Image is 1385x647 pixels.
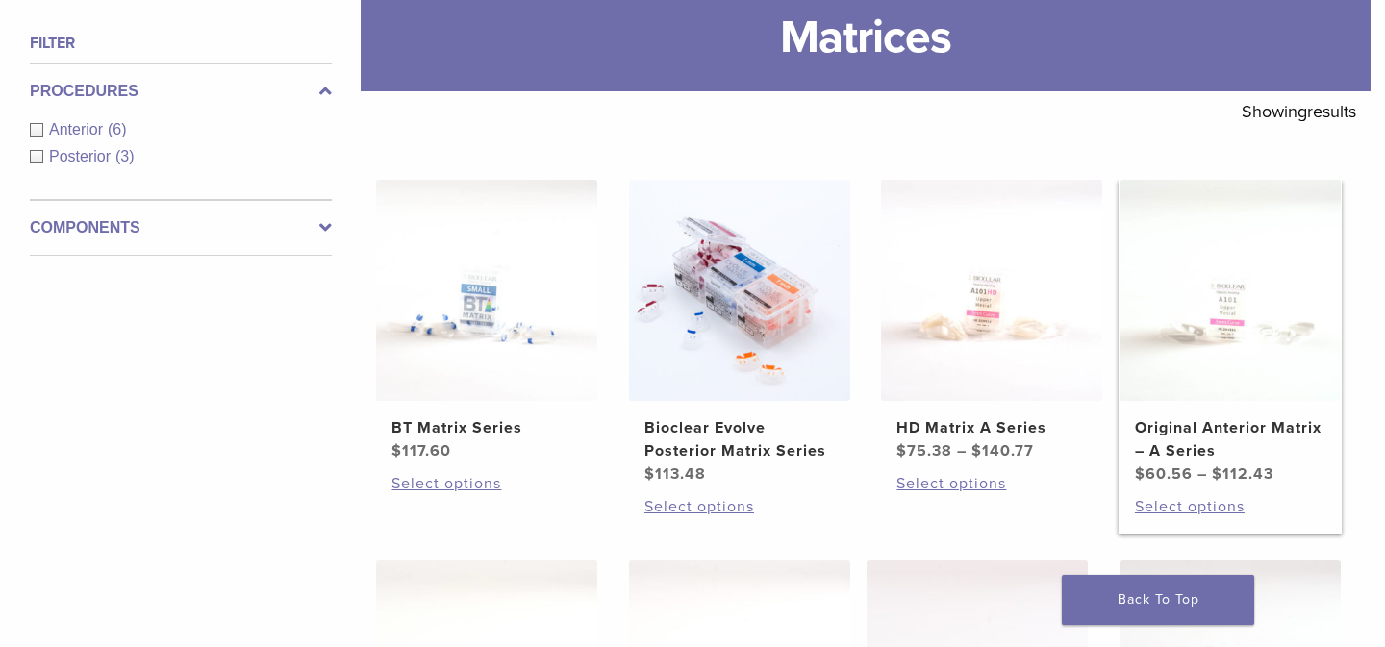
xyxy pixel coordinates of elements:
[644,416,835,462] h2: Bioclear Evolve Posterior Matrix Series
[629,180,850,401] img: Bioclear Evolve Posterior Matrix Series
[108,121,127,137] span: (6)
[30,80,332,103] label: Procedures
[1119,180,1343,485] a: Original Anterior Matrix - A SeriesOriginal Anterior Matrix – A Series
[391,416,582,439] h2: BT Matrix Series
[49,121,108,137] span: Anterior
[896,416,1087,439] h2: HD Matrix A Series
[1242,91,1356,132] p: Showing results
[644,464,706,484] bdi: 113.48
[391,472,582,495] a: Select options for “BT Matrix Series”
[1212,464,1222,484] span: $
[957,441,967,460] span: –
[896,441,907,460] span: $
[644,495,835,518] a: Select options for “Bioclear Evolve Posterior Matrix Series”
[1135,464,1193,484] bdi: 60.56
[1135,495,1325,518] a: Select options for “Original Anterior Matrix - A Series”
[644,464,655,484] span: $
[49,148,115,164] span: Posterior
[880,180,1104,462] a: HD Matrix A SeriesHD Matrix A Series
[1212,464,1273,484] bdi: 112.43
[30,216,332,239] label: Components
[1120,180,1341,401] img: Original Anterior Matrix - A Series
[1197,464,1207,484] span: –
[896,472,1087,495] a: Select options for “HD Matrix A Series”
[881,180,1102,401] img: HD Matrix A Series
[1062,575,1254,625] a: Back To Top
[391,441,402,460] span: $
[1135,464,1146,484] span: $
[896,441,952,460] bdi: 75.38
[115,148,135,164] span: (3)
[971,441,982,460] span: $
[628,180,852,485] a: Bioclear Evolve Posterior Matrix SeriesBioclear Evolve Posterior Matrix Series $113.48
[391,441,451,460] bdi: 117.60
[1135,416,1325,462] h2: Original Anterior Matrix – A Series
[30,32,332,55] h4: Filter
[376,180,597,401] img: BT Matrix Series
[971,441,1034,460] bdi: 140.77
[375,180,599,462] a: BT Matrix SeriesBT Matrix Series $117.60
